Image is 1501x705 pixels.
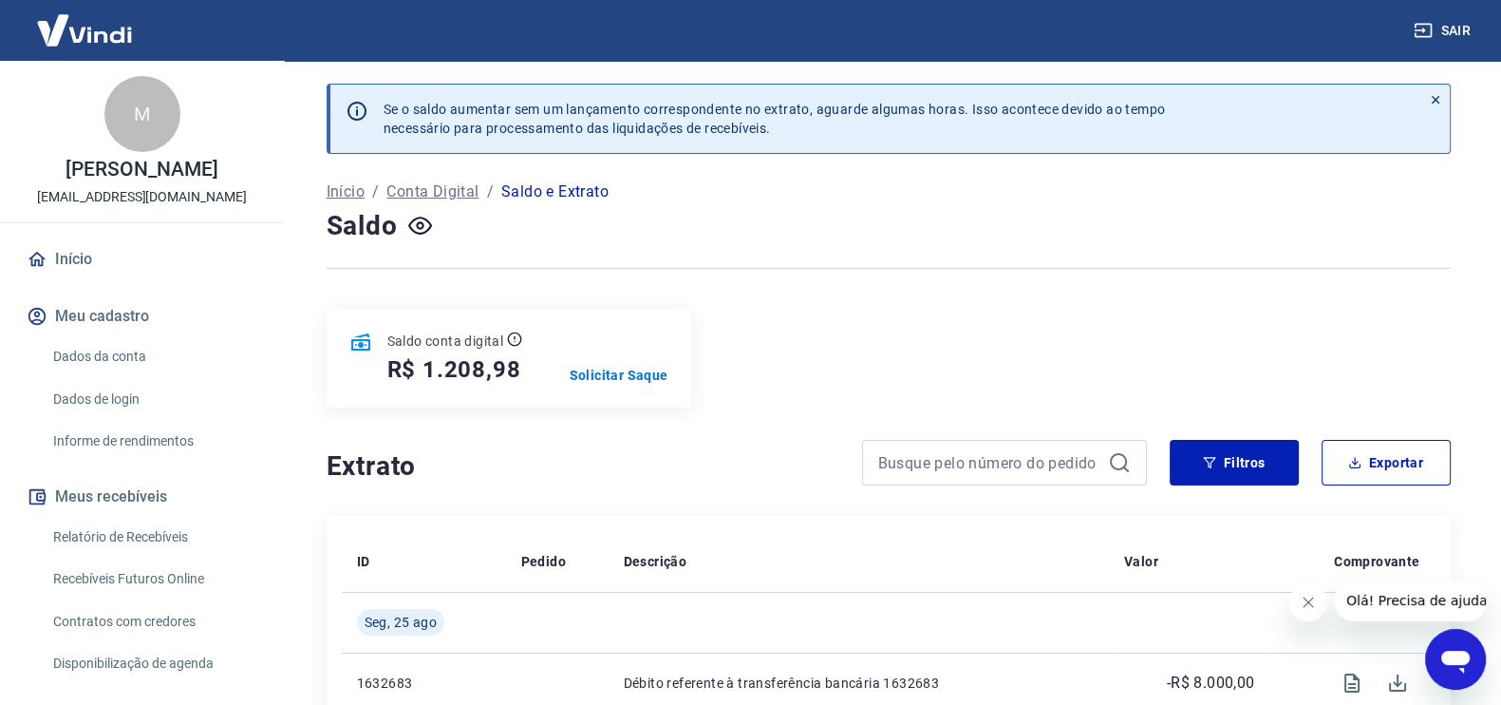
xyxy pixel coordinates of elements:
[487,181,494,203] p: /
[624,552,687,571] p: Descrição
[46,560,261,599] a: Recebíveis Futuros Online
[11,13,159,29] span: Olá! Precisa de ajuda?
[878,448,1100,477] input: Busque pelo número do pedido
[501,181,609,203] p: Saldo e Extrato
[327,207,398,245] h4: Saldo
[23,295,261,337] button: Meu cadastro
[1170,440,1299,486] button: Filtros
[570,366,668,385] a: Solicitar Saque
[1289,583,1327,621] iframe: Fechar mensagem
[387,332,504,351] p: Saldo conta digital
[1322,440,1451,486] button: Exportar
[37,187,247,207] p: [EMAIL_ADDRESS][DOMAIN_NAME]
[104,76,180,152] div: M
[386,181,478,203] a: Conta Digital
[46,644,261,683] a: Disponibilização de agenda
[521,552,566,571] p: Pedido
[1334,552,1419,571] p: Comprovante
[357,552,370,571] p: ID
[372,181,379,203] p: /
[1335,580,1486,621] iframe: Mensagem da empresa
[46,602,261,641] a: Contratos com credores
[46,518,261,557] a: Relatório de Recebíveis
[357,674,491,693] p: 1632683
[46,422,261,461] a: Informe de rendimentos
[23,476,261,518] button: Meus recebíveis
[1410,13,1478,48] button: Sair
[66,160,217,180] p: [PERSON_NAME]
[365,613,437,632] span: Seg, 25 ago
[1425,629,1486,690] iframe: Botão para abrir a janela de mensagens
[327,448,839,486] h4: Extrato
[327,181,365,203] a: Início
[23,1,146,59] img: Vindi
[387,354,521,385] h5: R$ 1.208,98
[23,238,261,280] a: Início
[1167,672,1255,695] p: -R$ 8.000,00
[46,380,261,419] a: Dados de login
[384,100,1166,138] p: Se o saldo aumentar sem um lançamento correspondente no extrato, aguarde algumas horas. Isso acon...
[46,337,261,376] a: Dados da conta
[624,674,1094,693] p: Débito referente à transferência bancária 1632683
[1124,552,1158,571] p: Valor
